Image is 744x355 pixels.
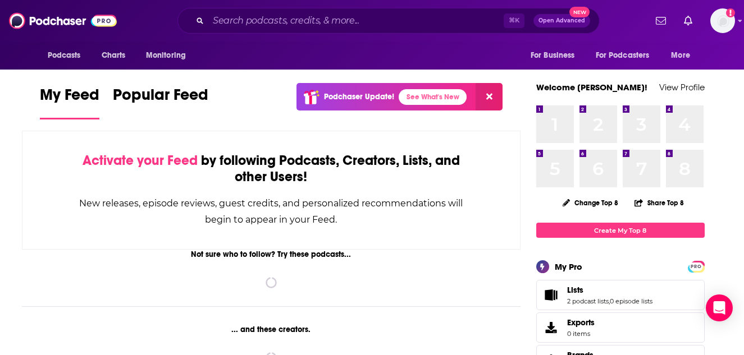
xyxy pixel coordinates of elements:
[536,223,705,238] a: Create My Top 8
[706,294,733,321] div: Open Intercom Messenger
[113,85,208,111] span: Popular Feed
[177,8,600,34] div: Search podcasts, credits, & more...
[567,285,652,295] a: Lists
[567,285,583,295] span: Lists
[679,11,697,30] a: Show notifications dropdown
[540,320,563,335] span: Exports
[567,330,595,338] span: 0 items
[113,85,208,119] a: Popular Feed
[555,261,582,272] div: My Pro
[634,192,684,214] button: Share Top 8
[533,14,590,27] button: Open AdvancedNew
[556,196,626,210] button: Change Top 8
[22,325,521,334] div: ... and these creators.
[710,8,735,33] span: Logged in as DavidLesperance
[596,48,650,63] span: For Podcasters
[83,152,198,169] span: Activate your Feed
[523,45,589,66] button: open menu
[567,317,595,328] span: Exports
[651,11,670,30] a: Show notifications dropdown
[671,48,690,63] span: More
[690,262,703,271] span: PRO
[79,153,464,185] div: by following Podcasts, Creators, Lists, and other Users!
[663,45,704,66] button: open menu
[609,297,610,305] span: ,
[138,45,200,66] button: open menu
[40,45,95,66] button: open menu
[536,82,647,93] a: Welcome [PERSON_NAME]!
[726,8,735,17] svg: Add a profile image
[40,85,99,111] span: My Feed
[94,45,133,66] a: Charts
[40,85,99,119] a: My Feed
[531,48,575,63] span: For Business
[208,12,504,30] input: Search podcasts, credits, & more...
[710,8,735,33] button: Show profile menu
[102,48,126,63] span: Charts
[9,10,117,31] img: Podchaser - Follow, Share and Rate Podcasts
[588,45,666,66] button: open menu
[146,48,186,63] span: Monitoring
[22,250,521,259] div: Not sure who to follow? Try these podcasts...
[569,7,590,17] span: New
[504,13,524,28] span: ⌘ K
[659,82,705,93] a: View Profile
[48,48,81,63] span: Podcasts
[399,89,467,105] a: See What's New
[610,297,652,305] a: 0 episode lists
[538,18,585,24] span: Open Advanced
[536,312,705,343] a: Exports
[567,297,609,305] a: 2 podcast lists
[710,8,735,33] img: User Profile
[540,287,563,303] a: Lists
[690,262,703,270] a: PRO
[536,280,705,310] span: Lists
[79,195,464,228] div: New releases, episode reviews, guest credits, and personalized recommendations will begin to appe...
[324,92,394,102] p: Podchaser Update!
